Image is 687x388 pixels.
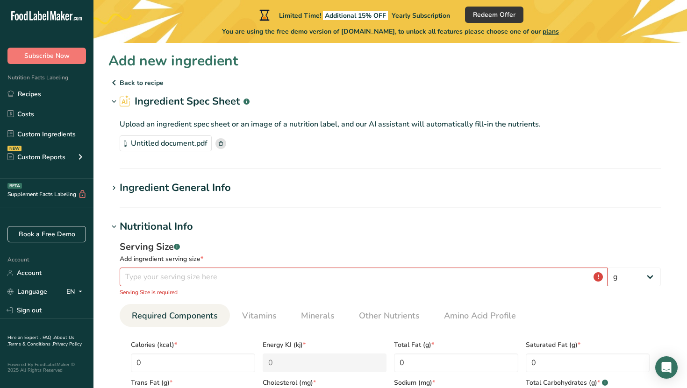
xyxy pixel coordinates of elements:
[131,378,255,388] span: Trans Fat (g)
[132,310,218,322] span: Required Components
[323,11,388,20] span: Additional 15% OFF
[120,240,661,254] div: Serving Size
[53,341,82,347] a: Privacy Policy
[465,7,523,23] button: Redeem Offer
[120,268,608,286] input: Type your serving size here
[263,340,387,350] span: Energy KJ (kj)
[7,283,47,300] a: Language
[543,27,559,36] span: plans
[24,51,70,61] span: Subscribe Now
[120,219,193,234] div: Nutritional Info
[444,310,516,322] span: Amino Acid Profile
[120,135,212,151] div: Untitled document.pdf
[7,183,22,189] div: BETA
[263,378,387,388] span: Cholesterol (mg)
[131,340,255,350] span: Calories (kcal)
[242,310,277,322] span: Vitamins
[120,288,661,296] p: Serving Size is required
[120,254,661,264] div: Add ingredient serving size
[392,11,450,20] span: Yearly Subscription
[66,286,86,297] div: EN
[108,77,672,88] p: Back to recipe
[526,378,650,388] span: Total Carbohydrates (g)
[7,334,74,347] a: About Us .
[43,334,54,341] a: FAQ .
[222,27,559,36] span: You are using the free demo version of [DOMAIN_NAME], to unlock all features please choose one of...
[7,334,41,341] a: Hire an Expert .
[394,340,518,350] span: Total Fat (g)
[7,362,86,373] div: Powered By FoodLabelMaker © 2025 All Rights Reserved
[394,378,518,388] span: Sodium (mg)
[526,340,650,350] span: Saturated Fat (g)
[473,10,515,20] span: Redeem Offer
[108,50,238,71] h1: Add new ingredient
[7,152,65,162] div: Custom Reports
[7,48,86,64] button: Subscribe Now
[359,310,420,322] span: Other Nutrients
[301,310,335,322] span: Minerals
[655,356,678,379] div: Open Intercom Messenger
[120,119,661,130] p: Upload an ingredient spec sheet or an image of a nutrition label, and our AI assistant will autom...
[258,9,450,21] div: Limited Time!
[120,94,250,109] h2: Ingredient Spec Sheet
[8,341,53,347] a: Terms & Conditions .
[7,226,86,242] a: Book a Free Demo
[120,180,231,196] div: Ingredient General Info
[7,146,21,151] div: NEW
